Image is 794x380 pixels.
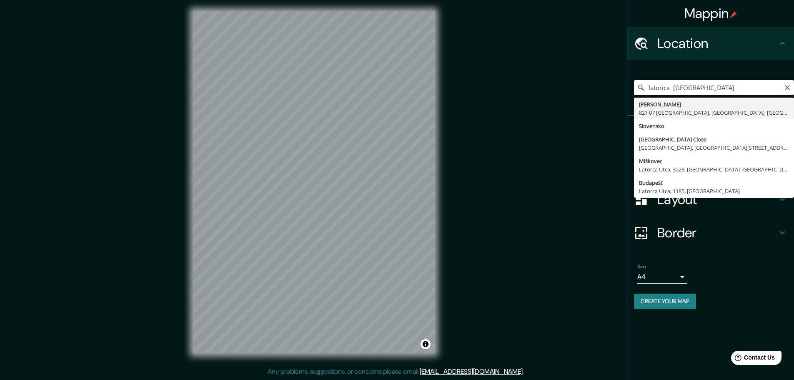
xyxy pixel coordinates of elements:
div: . [524,367,525,377]
div: Location [627,27,794,60]
h4: Mappin [684,5,737,22]
div: Layout [627,183,794,216]
label: Size [637,263,646,270]
div: [GEOGRAPHIC_DATA] Close [639,135,789,143]
button: Create your map [634,294,696,309]
div: Latorca Utca, 3528, [GEOGRAPHIC_DATA]-[GEOGRAPHIC_DATA]-[GEOGRAPHIC_DATA], [GEOGRAPHIC_DATA] [639,165,789,174]
div: Slovensko [639,122,789,130]
div: [PERSON_NAME] [639,100,789,108]
div: 821 07 [GEOGRAPHIC_DATA], [GEOGRAPHIC_DATA], [GEOGRAPHIC_DATA] [639,108,789,117]
canvas: Map [193,11,435,353]
div: Border [627,216,794,249]
h4: Location [657,35,777,52]
button: Toggle attribution [421,339,431,349]
img: pin-icon.png [730,11,737,18]
a: [EMAIL_ADDRESS][DOMAIN_NAME] [420,367,523,376]
h4: Border [657,224,777,241]
div: Latorca Utca, 1185, [GEOGRAPHIC_DATA] [639,187,789,195]
div: Style [627,149,794,183]
div: Budapešť [639,179,789,187]
div: A4 [637,270,687,284]
iframe: Help widget launcher [720,347,785,371]
div: Pins [627,116,794,149]
div: . [525,367,527,377]
button: Clear [784,83,791,91]
p: Any problems, suggestions, or concerns please email . [268,367,524,377]
div: Miškovec [639,157,789,165]
div: [GEOGRAPHIC_DATA], [GEOGRAPHIC_DATA][STREET_ADDRESS] [639,143,789,152]
input: Pick your city or area [634,80,794,95]
h4: Layout [657,191,777,208]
